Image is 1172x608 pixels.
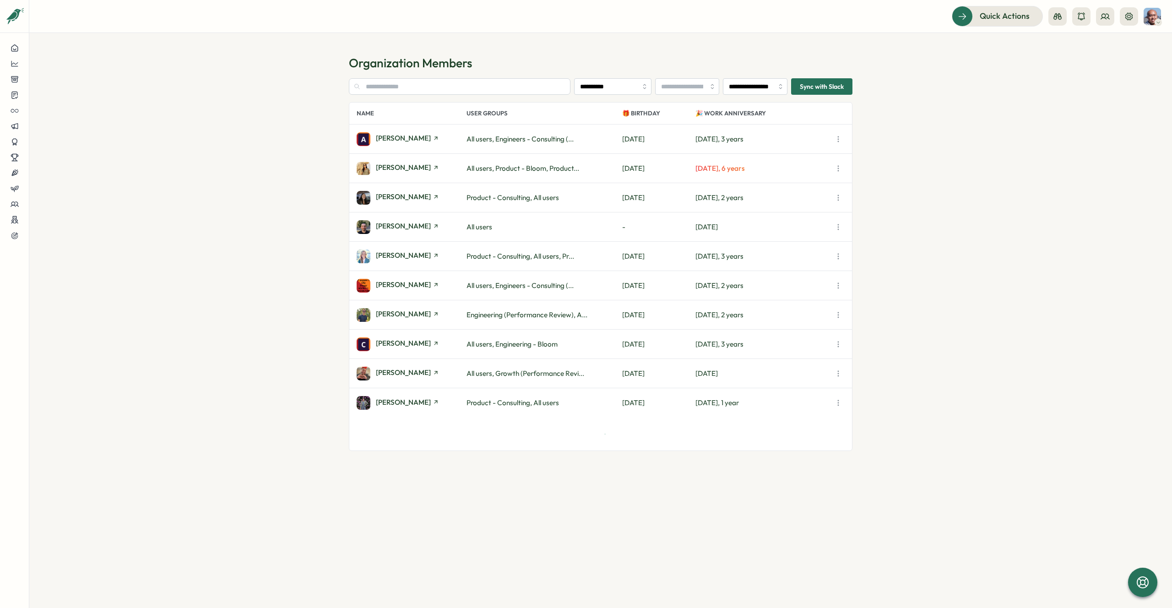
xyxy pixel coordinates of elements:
span: All users, Growth (Performance Revi... [467,369,584,378]
span: All users, Engineers - Consulting (... [467,135,574,143]
span: [PERSON_NAME] [376,223,431,229]
span: [PERSON_NAME] [376,252,431,259]
a: Bonnie Goode[PERSON_NAME] [357,250,467,263]
a: Deepika Ramachandran[PERSON_NAME] [357,396,467,410]
p: [DATE] [622,310,695,320]
p: [DATE], 3 years [695,339,832,349]
p: [DATE], 2 years [695,281,832,291]
p: User Groups [467,103,622,124]
img: Cade Wolcott [357,279,370,293]
p: [DATE] [695,369,832,379]
a: Chad Brokaw[PERSON_NAME] [357,308,467,322]
p: [DATE] [622,134,695,144]
span: [PERSON_NAME] [376,164,431,171]
a: Avritt Rohwer[PERSON_NAME] [357,220,467,234]
span: [PERSON_NAME] [376,399,431,406]
img: Ashley Jessen [357,191,370,205]
p: [DATE], 3 years [695,251,832,261]
span: Engineering (Performance Review), A... [467,310,587,319]
span: [PERSON_NAME] [376,281,431,288]
span: Sync with Slack [800,79,844,94]
p: [DATE], 1 year [695,398,832,408]
img: Avritt Rohwer [357,220,370,234]
p: [DATE] [622,251,695,261]
img: Bonnie Goode [357,250,370,263]
span: [PERSON_NAME] [376,193,431,200]
img: Antonella Guidoccio [357,162,370,175]
span: Product - Consulting, All users [467,398,559,407]
a: Ashley Jessen[PERSON_NAME] [357,191,467,205]
p: [DATE], 2 years [695,310,832,320]
p: [DATE] [622,193,695,203]
span: Product - Consulting, All users [467,193,559,202]
img: Deepika Ramachandran [357,396,370,410]
a: Cyndyl Harrison[PERSON_NAME] [357,367,467,380]
p: 🎉 Work Anniversary [695,103,832,124]
span: Product - Consulting, All users, Pr... [467,252,574,261]
span: All users [467,223,492,231]
img: Eric Lam [1144,8,1161,25]
a: Colin Buyck[PERSON_NAME] [357,337,467,351]
p: [DATE] [622,369,695,379]
p: - [622,222,695,232]
p: 🎁 Birthday [622,103,695,124]
p: [DATE] [622,281,695,291]
span: All users, Engineering - Bloom [467,340,558,348]
img: Chad Brokaw [357,308,370,322]
p: [DATE] [622,339,695,349]
h1: Organization Members [349,55,852,71]
span: [PERSON_NAME] [376,340,431,347]
span: Quick Actions [980,10,1030,22]
p: [DATE], 3 years [695,134,832,144]
span: All users, Engineers - Consulting (... [467,281,574,290]
p: [DATE], 6 years [695,163,832,174]
p: [DATE] [622,163,695,174]
p: [DATE] [622,398,695,408]
a: Adrien Young[PERSON_NAME] [357,132,467,146]
button: Quick Actions [952,6,1043,26]
img: Adrien Young [357,132,370,146]
p: [DATE] [695,222,832,232]
span: [PERSON_NAME] [376,310,431,317]
img: Cyndyl Harrison [357,367,370,380]
img: Colin Buyck [357,337,370,351]
a: Antonella Guidoccio[PERSON_NAME] [357,162,467,175]
span: [PERSON_NAME] [376,369,431,376]
span: All users, Product - Bloom, Product... [467,164,579,173]
p: Name [357,103,467,124]
a: Cade Wolcott[PERSON_NAME] [357,279,467,293]
span: [PERSON_NAME] [376,135,431,141]
p: [DATE], 2 years [695,193,832,203]
button: Sync with Slack [791,78,852,95]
